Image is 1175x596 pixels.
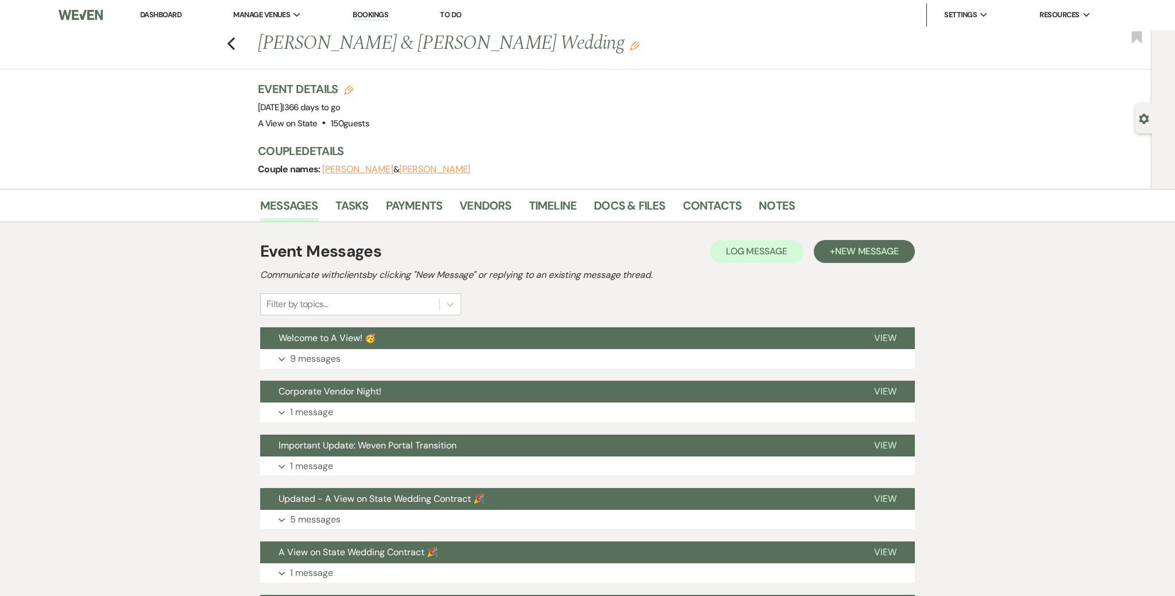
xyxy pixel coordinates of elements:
[260,435,856,456] button: Important Update: Weven Portal Transition
[874,439,896,451] span: View
[710,240,803,263] button: Log Message
[683,196,742,222] a: Contacts
[260,510,915,529] button: 5 messages
[290,459,333,474] p: 1 message
[353,10,388,21] a: Bookings
[260,456,915,476] button: 1 message
[260,268,915,282] h2: Communicate with clients by clicking "New Message" or replying to an existing message thread.
[260,239,381,264] h1: Event Messages
[944,9,977,21] span: Settings
[594,196,665,222] a: Docs & Files
[874,493,896,505] span: View
[279,439,457,451] span: Important Update: Weven Portal Transition
[284,102,341,113] span: 366 days to go
[290,405,333,420] p: 1 message
[335,196,369,222] a: Tasks
[856,327,915,349] button: View
[279,332,376,344] span: Welcome to A View! 🥳
[279,546,438,558] span: A View on State Wedding Contract 🎉
[874,385,896,397] span: View
[290,512,341,527] p: 5 messages
[835,245,899,257] span: New Message
[233,9,290,21] span: Manage Venues
[258,143,901,159] h3: Couple Details
[279,385,381,397] span: Corporate Vendor Night!
[258,163,322,175] span: Couple names:
[258,118,317,129] span: A View on State
[331,118,369,129] span: 150 guests
[260,381,856,403] button: Corporate Vendor Night!
[260,541,856,563] button: A View on State Wedding Contract 🎉
[140,10,181,20] a: Dashboard
[386,196,443,222] a: Payments
[260,196,318,222] a: Messages
[258,102,341,113] span: [DATE]
[529,196,577,222] a: Timeline
[322,165,393,174] button: [PERSON_NAME]
[459,196,511,222] a: Vendors
[399,165,470,174] button: [PERSON_NAME]
[322,164,470,175] span: &
[258,30,772,57] h1: [PERSON_NAME] & [PERSON_NAME] Wedding
[759,196,795,222] a: Notes
[260,327,856,349] button: Welcome to A View! 🥳
[282,102,340,113] span: |
[260,563,915,583] button: 1 message
[874,332,896,344] span: View
[814,240,915,263] button: +New Message
[266,297,328,311] div: Filter by topics...
[856,488,915,510] button: View
[290,566,333,580] p: 1 message
[260,403,915,422] button: 1 message
[1039,9,1079,21] span: Resources
[874,546,896,558] span: View
[856,541,915,563] button: View
[726,245,787,257] span: Log Message
[1139,113,1149,123] button: Open lead details
[59,3,103,27] img: Weven Logo
[856,381,915,403] button: View
[258,81,369,97] h3: Event Details
[260,488,856,510] button: Updated - A View on State Wedding Contract 🎉
[290,351,341,366] p: 9 messages
[630,40,639,51] button: Edit
[440,10,461,20] a: To Do
[260,349,915,369] button: 9 messages
[856,435,915,456] button: View
[279,493,485,505] span: Updated - A View on State Wedding Contract 🎉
